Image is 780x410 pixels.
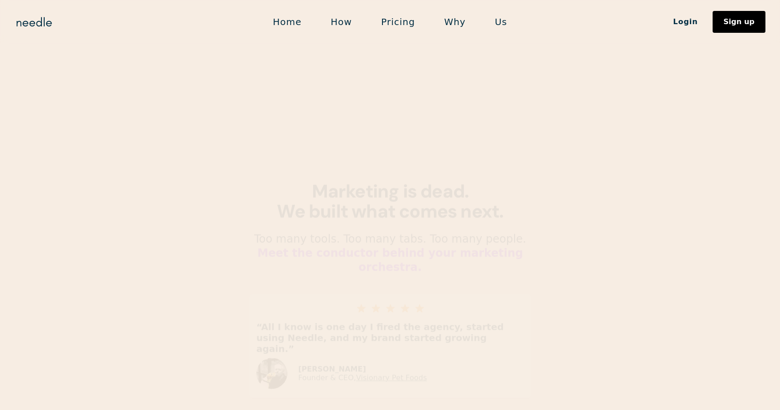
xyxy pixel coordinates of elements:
a: Home [258,12,316,31]
a: Visionary Pet Foods [356,373,427,382]
p: Founder & CEO, [298,373,427,382]
a: Us [480,12,522,31]
strong: Marketing is dead. We built what comes next. [277,179,503,223]
a: Why [429,12,480,31]
div: Sign up [724,18,755,26]
p: [PERSON_NAME] [298,364,427,373]
strong: “All I know is one day I fired the agency, started using Needle, and my brand started growing aga... [256,321,504,354]
a: Login [658,14,713,30]
a: Pricing [367,12,429,31]
p: Too many tools. Too many tabs. Too many people. ‍ [235,232,545,275]
a: How [316,12,367,31]
strong: Meet the conductor behind your marketing orchestra. [257,247,523,274]
a: Sign up [713,11,765,33]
